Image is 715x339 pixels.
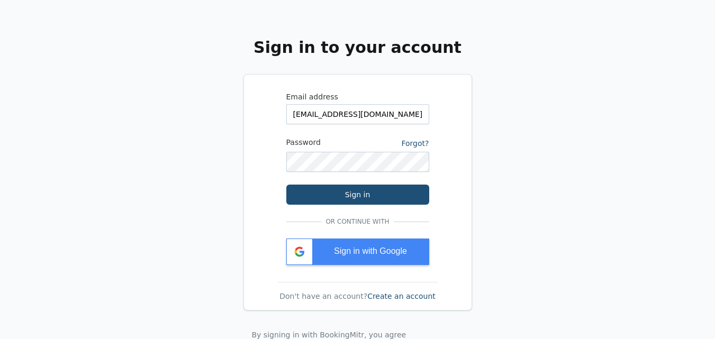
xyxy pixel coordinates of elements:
button: Sign in [286,185,429,205]
span: Sign in with Google [334,246,407,255]
h2: Sign in to your account [239,38,476,57]
label: Password [286,137,358,148]
a: Create an account [367,292,436,300]
a: Forgot? [401,139,429,148]
label: Email address [286,91,429,102]
div: Sign in with Google [286,239,429,265]
span: Or continue with [321,217,393,226]
div: Don't have an account? [274,291,442,301]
